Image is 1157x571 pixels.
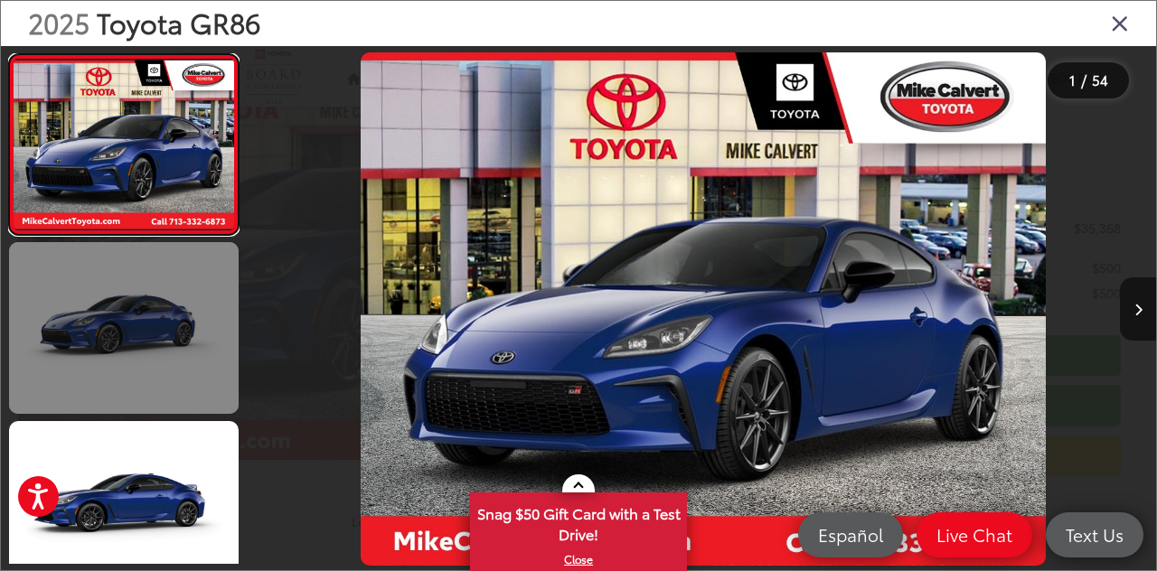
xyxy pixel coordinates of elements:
a: Live Chat [917,512,1032,557]
span: 54 [1092,70,1108,89]
span: 1 [1069,70,1076,89]
a: Español [798,512,903,557]
span: Live Chat [927,523,1021,546]
span: Snag $50 Gift Card with a Test Drive! [472,494,685,549]
button: Next image [1120,277,1156,341]
a: Text Us [1046,512,1143,557]
span: Toyota GR86 [97,3,260,42]
span: Text Us [1057,523,1133,546]
i: Close gallery [1111,11,1129,34]
img: 2025 Toyota GR86 GR86 Premium [12,61,236,229]
span: / [1079,74,1088,87]
div: 2025 Toyota GR86 GR86 Premium 0 [250,52,1156,566]
span: 2025 [28,3,89,42]
img: 2025 Toyota GR86 GR86 Premium [361,52,1046,566]
span: Español [809,523,892,546]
